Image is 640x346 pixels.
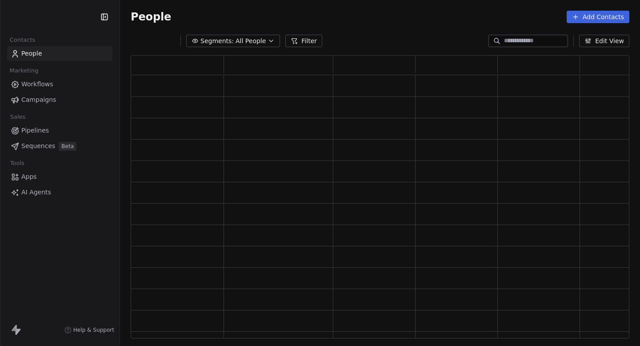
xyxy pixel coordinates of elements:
a: People [7,46,112,61]
button: Edit View [579,35,629,47]
button: Add Contacts [567,11,629,23]
span: Contacts [6,33,39,47]
span: Beta [59,142,76,151]
button: Filter [285,35,322,47]
span: Help & Support [73,326,114,334]
span: Sequences [21,141,55,151]
span: People [131,10,171,24]
span: Apps [21,172,37,181]
span: Workflows [21,80,53,89]
span: Marketing [6,64,42,77]
span: Pipelines [21,126,49,135]
a: Workflows [7,77,112,92]
a: Apps [7,169,112,184]
span: AI Agents [21,188,51,197]
a: Campaigns [7,93,112,107]
a: AI Agents [7,185,112,200]
a: Pipelines [7,123,112,138]
span: Campaigns [21,95,56,105]
span: People [21,49,42,58]
a: Help & Support [64,326,114,334]
span: Segments: [200,36,234,46]
span: Sales [6,110,29,124]
span: All People [236,36,266,46]
a: SequencesBeta [7,139,112,153]
span: Tools [6,157,28,170]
